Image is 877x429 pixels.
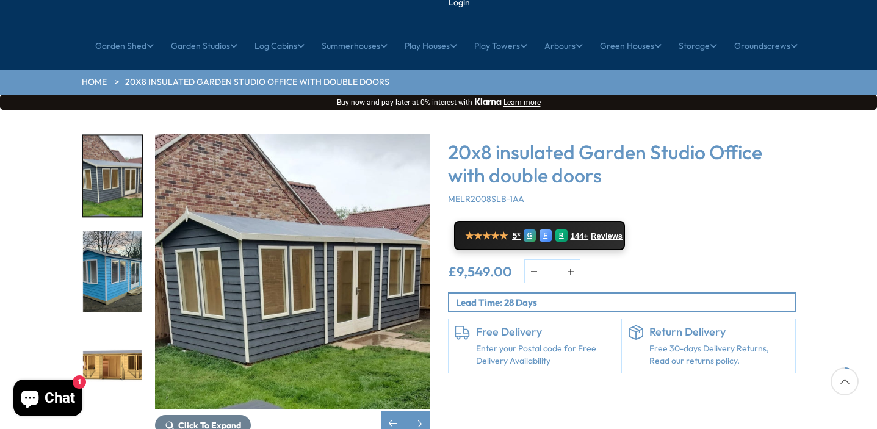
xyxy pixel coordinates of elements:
h3: 20x8 insulated Garden Studio Office with double doors [448,140,796,187]
a: Log Cabins [254,31,305,61]
a: Arbours [544,31,583,61]
ins: £9,549.00 [448,265,512,278]
p: Free 30-days Delivery Returns, Read our returns policy. [649,343,789,367]
div: E [540,229,552,242]
div: 4 / 9 [82,325,143,409]
h6: Return Delivery [649,325,789,339]
img: Photo20-01-2022_081618_916fe679-b4cb-4e82-893a-7205238c313d_200x200.jpg [83,231,142,312]
div: 3 / 9 [82,230,143,314]
span: ★★★★★ [465,230,508,242]
a: Summerhouses [322,31,388,61]
div: G [524,229,536,242]
a: ★★★★★ 5* G E R 144+ Reviews [454,221,625,250]
a: Garden Shed [95,31,154,61]
span: MELR2008SLB-1AA [448,193,524,204]
a: HOME [82,76,107,88]
span: 144+ [571,231,588,241]
a: Storage [679,31,717,61]
span: Reviews [591,231,623,241]
inbox-online-store-chat: Shopify online store chat [10,380,86,419]
img: c2f15a9b-980f-4588-abf2-38f3321951cb_02d9a925-db2f-4e91-8cd7-929ef6abebef_200x200.jpg [83,135,142,217]
div: 2 / 9 [82,134,143,218]
a: Green Houses [600,31,662,61]
a: Play Towers [474,31,527,61]
a: Groundscrews [734,31,798,61]
img: 20x8Melroserender5_7d444313-908c-4433-9fd2-0bd1cbc001ff_200x200.jpg [83,326,142,408]
img: 20x8 insulated Garden Studio Office with double doors - Best Shed [155,134,430,409]
div: R [555,229,568,242]
a: Play Houses [405,31,457,61]
a: Garden Studios [171,31,237,61]
h6: Free Delivery [476,325,616,339]
a: 20x8 insulated Garden Studio Office with double doors [125,76,389,88]
a: Enter your Postal code for Free Delivery Availability [476,343,616,367]
p: Lead Time: 28 Days [456,296,795,309]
